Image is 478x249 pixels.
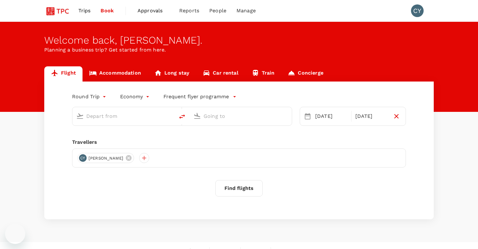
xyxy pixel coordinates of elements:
[72,138,406,146] div: Travellers
[148,66,196,82] a: Long stay
[196,66,245,82] a: Car rental
[353,110,390,123] div: [DATE]
[101,7,114,15] span: Book
[120,92,151,102] div: Economy
[138,7,169,15] span: Approvals
[44,46,434,54] p: Planning a business trip? Get started from here.
[44,4,73,18] img: Tsao Pao Chee Group Pte Ltd
[209,7,226,15] span: People
[78,7,91,15] span: Trips
[204,111,279,121] input: Going to
[163,93,236,100] button: Frequent flyer programme
[170,115,171,117] button: Open
[44,66,83,82] a: Flight
[236,7,256,15] span: Manage
[179,7,199,15] span: Reports
[85,155,127,161] span: [PERSON_NAME]
[313,110,350,123] div: [DATE]
[215,180,263,197] button: Find flights
[163,93,229,100] p: Frequent flyer programme
[411,4,424,17] div: CY
[86,111,161,121] input: Depart from
[5,224,25,244] iframe: Button to launch messaging window
[72,92,107,102] div: Round Trip
[83,66,148,82] a: Accommodation
[175,109,190,124] button: delete
[287,115,289,117] button: Open
[281,66,330,82] a: Concierge
[77,153,134,163] div: CY[PERSON_NAME]
[44,34,434,46] div: Welcome back , [PERSON_NAME] .
[245,66,281,82] a: Train
[79,154,87,162] div: CY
